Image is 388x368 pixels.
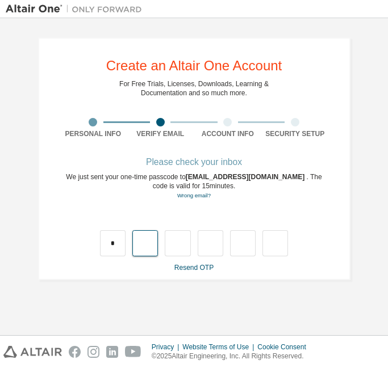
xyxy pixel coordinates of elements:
[152,352,313,361] p: © 2025 Altair Engineering, Inc. All Rights Reserved.
[106,59,282,73] div: Create an Altair One Account
[257,342,312,352] div: Cookie Consent
[106,346,118,358] img: linkedin.svg
[186,173,307,181] span: [EMAIL_ADDRESS][DOMAIN_NAME]
[60,129,127,138] div: Personal Info
[60,159,329,166] div: Please check your inbox
[174,264,214,272] a: Resend OTP
[125,346,141,358] img: youtube.svg
[87,346,99,358] img: instagram.svg
[177,192,211,198] a: Go back to the registration form
[152,342,182,352] div: Privacy
[60,172,329,200] div: We just sent your one-time passcode to . The code is valid for 15 minutes.
[194,129,262,138] div: Account Info
[127,129,194,138] div: Verify Email
[69,346,81,358] img: facebook.svg
[182,342,257,352] div: Website Terms of Use
[261,129,329,138] div: Security Setup
[119,79,269,98] div: For Free Trials, Licenses, Downloads, Learning & Documentation and so much more.
[6,3,148,15] img: Altair One
[3,346,62,358] img: altair_logo.svg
